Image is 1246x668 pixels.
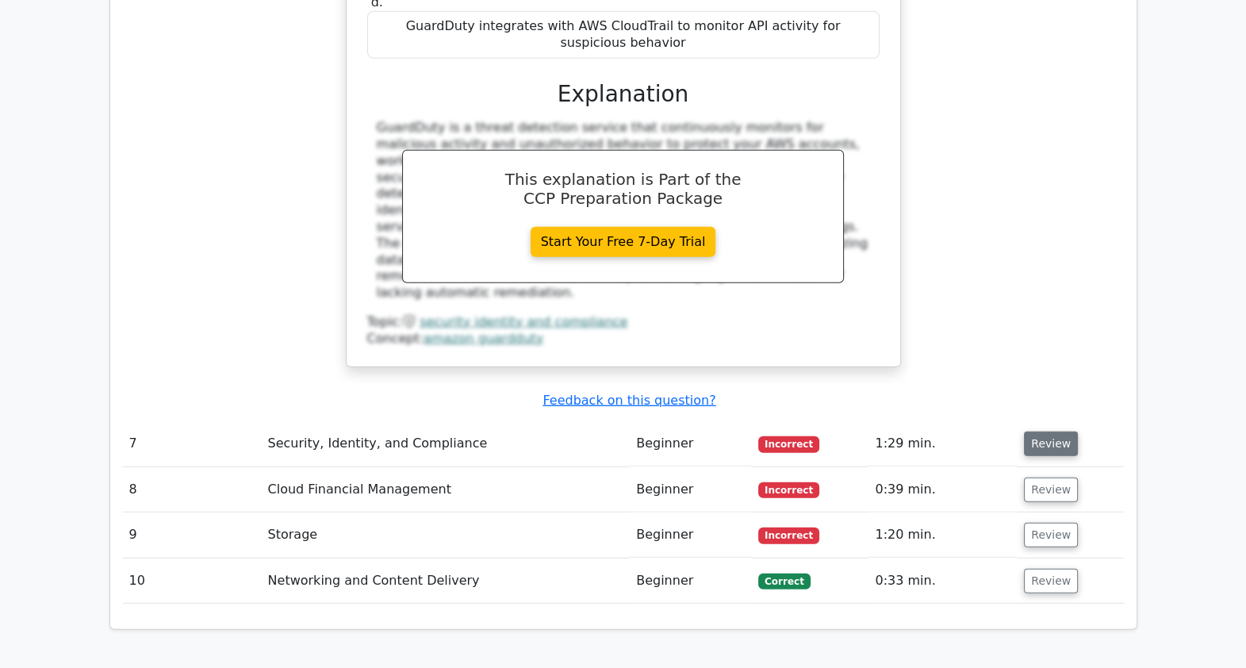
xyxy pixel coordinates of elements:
td: 0:33 min. [868,559,1018,604]
h3: Explanation [377,81,870,108]
td: 1:20 min. [868,513,1018,558]
a: security identity and compliance [420,314,627,329]
div: GuardDuty integrates with AWS CloudTrail to monitor API activity for suspicious behavior [367,11,880,59]
td: Networking and Content Delivery [262,559,631,604]
a: Start Your Free 7-Day Trial [531,227,716,257]
span: Incorrect [758,482,819,498]
td: Security, Identity, and Compliance [262,421,631,466]
td: 10 [123,559,262,604]
td: 0:39 min. [868,467,1018,513]
div: GuardDuty is a threat detection service that continuously monitors for malicious activity and una... [377,120,870,301]
span: Correct [758,574,810,589]
td: Beginner [630,467,752,513]
td: 1:29 min. [868,421,1018,466]
span: Incorrect [758,528,819,543]
td: 9 [123,513,262,558]
div: Topic: [367,314,880,331]
button: Review [1024,432,1078,456]
button: Review [1024,478,1078,502]
button: Review [1024,523,1078,547]
button: Review [1024,569,1078,593]
a: amazon guardduty [424,331,543,346]
td: Cloud Financial Management [262,467,631,513]
span: Incorrect [758,436,819,452]
td: 7 [123,421,262,466]
td: Storage [262,513,631,558]
td: 8 [123,467,262,513]
td: Beginner [630,421,752,466]
a: Feedback on this question? [542,393,715,408]
div: Concept: [367,331,880,347]
td: Beginner [630,513,752,558]
td: Beginner [630,559,752,604]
